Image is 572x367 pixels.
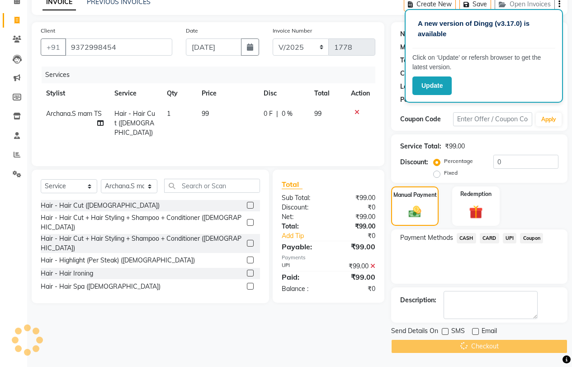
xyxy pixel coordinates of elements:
[465,204,487,220] img: _gift.svg
[457,233,476,243] span: CASH
[400,43,440,52] div: Membership:
[445,142,465,151] div: ₹99.00
[328,262,382,271] div: ₹99.00
[412,76,452,95] button: Update
[400,56,436,65] div: Total Visits:
[460,190,492,198] label: Redemption
[41,83,109,104] th: Stylist
[264,109,273,119] span: 0 F
[282,109,293,119] span: 0 %
[41,269,93,278] div: Hair - Hair Ironing
[41,38,66,56] button: +91
[328,241,382,252] div: ₹99.00
[418,19,550,39] p: A new version of Dingg (v3.17.0) is available
[391,326,438,338] span: Send Details On
[275,241,329,252] div: Payable:
[444,157,473,165] label: Percentage
[480,233,499,243] span: CARD
[328,203,382,212] div: ₹0
[275,284,329,294] div: Balance :
[275,222,329,231] div: Total:
[276,109,278,119] span: |
[167,110,170,118] span: 1
[282,180,303,189] span: Total
[275,231,337,241] a: Add Tip
[41,282,161,291] div: Hair - Hair Spa ([DEMOGRAPHIC_DATA])
[41,27,55,35] label: Client
[400,233,453,243] span: Payment Methods
[275,193,329,203] div: Sub Total:
[42,67,382,83] div: Services
[328,193,382,203] div: ₹99.00
[328,272,382,282] div: ₹99.00
[400,95,421,105] div: Points:
[114,110,155,137] span: Hair - Hair Cut ([DEMOGRAPHIC_DATA])
[258,83,309,104] th: Disc
[282,254,375,262] div: Payments
[314,110,321,118] span: 99
[405,205,425,219] img: _cash.svg
[202,110,209,118] span: 99
[503,233,517,243] span: UPI
[400,296,436,305] div: Description:
[46,110,102,118] span: Archana.S mam TS
[520,233,543,243] span: Coupon
[41,234,243,253] div: Hair - Hair Cut + Hair Styling + Shampoo + Conditioner ([DEMOGRAPHIC_DATA])
[328,284,382,294] div: ₹0
[451,326,465,338] span: SMS
[275,262,329,271] div: UPI
[482,326,497,338] span: Email
[400,69,437,78] div: Card on file:
[393,191,437,199] label: Manual Payment
[275,203,329,212] div: Discount:
[109,83,161,104] th: Service
[41,213,243,232] div: Hair - Hair Cut + Hair Styling + Shampoo + Conditioner ([DEMOGRAPHIC_DATA])
[41,201,160,210] div: Hair - Hair Cut ([DEMOGRAPHIC_DATA])
[309,83,345,104] th: Total
[328,222,382,231] div: ₹99.00
[400,114,453,124] div: Coupon Code
[400,157,428,167] div: Discount:
[400,29,421,39] div: Name:
[273,27,312,35] label: Invoice Number
[196,83,258,104] th: Price
[41,256,195,265] div: Hair - Highlight (Per Steak) ([DEMOGRAPHIC_DATA])
[345,83,375,104] th: Action
[164,179,260,193] input: Search or Scan
[400,142,441,151] div: Service Total:
[275,272,329,282] div: Paid:
[328,212,382,222] div: ₹99.00
[444,169,458,177] label: Fixed
[400,82,430,91] div: Last Visit:
[453,112,532,126] input: Enter Offer / Coupon Code
[65,38,172,56] input: Search by Name/Mobile/Email/Code
[536,113,562,126] button: Apply
[186,27,198,35] label: Date
[161,83,196,104] th: Qty
[412,53,555,72] p: Click on ‘Update’ or refersh browser to get the latest version.
[275,212,329,222] div: Net:
[337,231,382,241] div: ₹0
